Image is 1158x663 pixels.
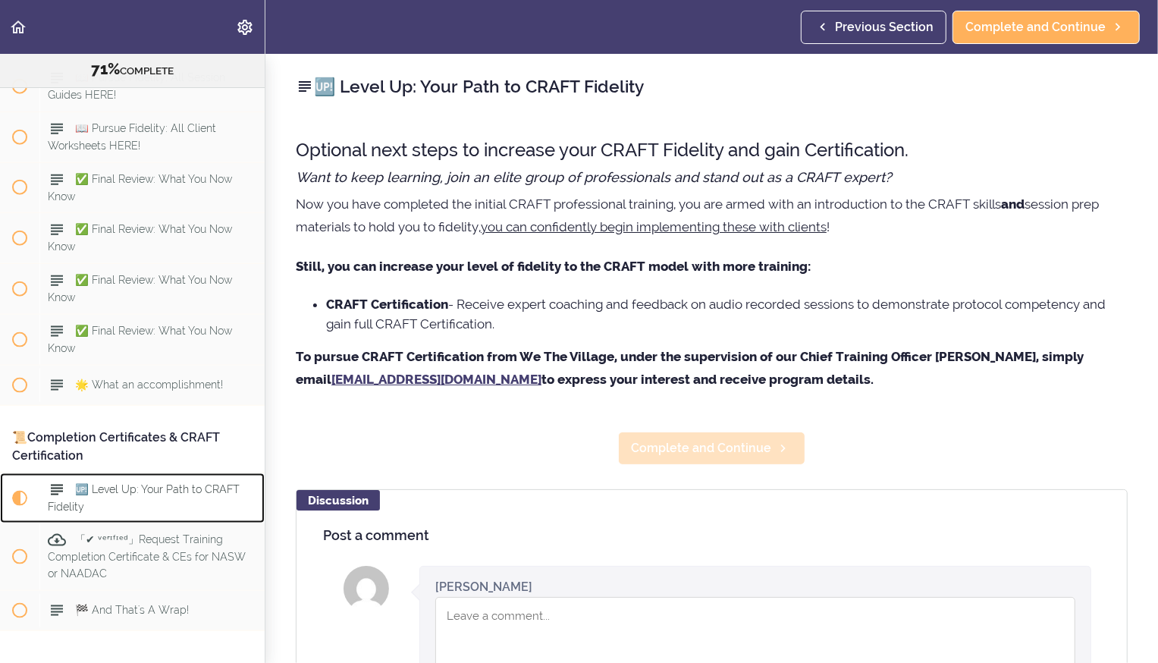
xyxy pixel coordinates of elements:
[48,122,216,152] span: 📖 Pursue Fidelity: All Client Worksheets HERE!
[326,297,448,312] strong: CRAFT Certification
[801,11,946,44] a: Previous Section
[952,11,1140,44] a: Complete and Continue
[236,18,254,36] svg: Settings Menu
[835,18,934,36] span: Previous Section
[631,439,771,457] span: Complete and Continue
[331,372,541,387] a: [EMAIL_ADDRESS][DOMAIN_NAME]
[296,74,1128,99] h2: 🆙 Level Up: Your Path to CRAFT Fidelity
[75,379,223,391] span: 🌟 What an accomplishment!
[297,490,380,511] div: Discussion
[75,605,189,617] span: 🏁 And That's A Wrap!
[1001,196,1025,212] strong: and
[9,18,27,36] svg: Back to course curriculum
[296,137,1128,162] h3: Optional next steps to increase your CRAFT Fidelity and gain Certification.
[965,18,1106,36] span: Complete and Continue
[48,484,240,514] span: 🆙 Level Up: Your Path to CRAFT Fidelity
[618,432,805,465] a: Complete and Continue
[19,60,246,80] div: COMPLETE
[48,173,232,203] span: ✅ Final Review: What You Now Know
[296,349,1084,387] strong: To pursue CRAFT Certification from We The Village, under the supervision of our Chief Training Of...
[48,325,232,355] span: ✅ Final Review: What You Now Know
[91,60,120,78] span: 71%
[48,275,232,304] span: ✅ Final Review: What You Now Know
[296,193,1128,238] p: Now you have completed the initial CRAFT professional training, you are armed with an introductio...
[541,372,874,387] strong: to express your interest and receive program details.
[344,566,389,611] img: Sasha Branch
[326,294,1128,334] li: - Receive expert coaching and feedback on audio recorded sessions to demonstrate protocol compete...
[481,219,827,234] u: you can confidently begin implementing these with clients
[48,224,232,253] span: ✅ Final Review: What You Now Know
[323,528,1100,543] h4: Post a comment
[435,578,532,595] div: [PERSON_NAME]
[296,259,811,274] strong: Still, you can increase your level of fidelity to the CRAFT model with more training:
[48,534,246,580] span: 「✔ ᵛᵉʳᶦᶠᶦᵉᵈ」Request Training Completion Certificate & CEs for NASW or NAADAC
[296,169,892,185] em: Want to keep learning, join an elite group of professionals and stand out as a CRAFT expert?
